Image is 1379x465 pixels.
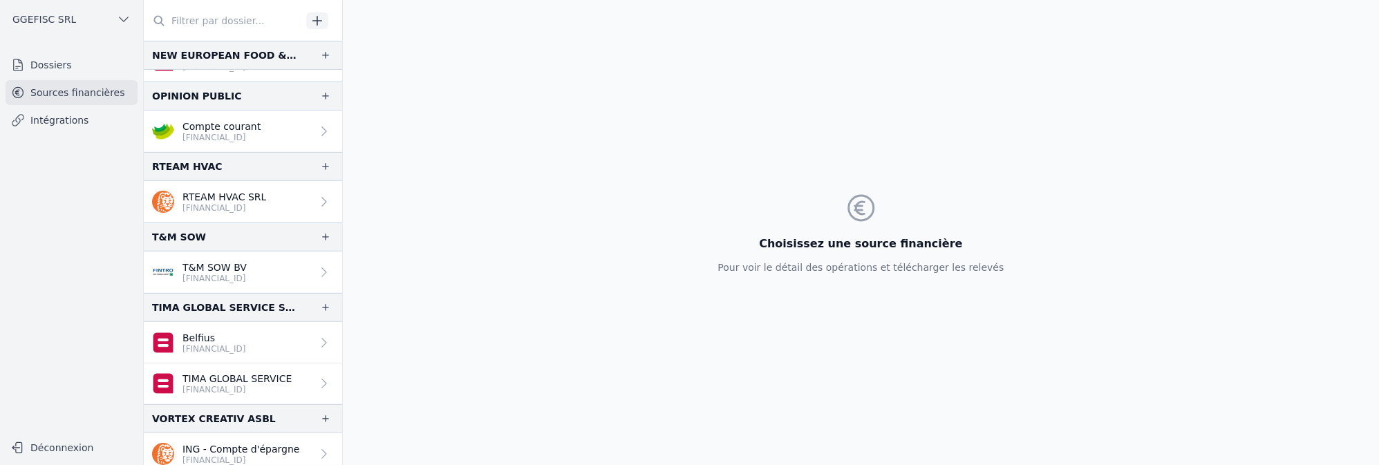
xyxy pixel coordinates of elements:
[152,229,206,245] div: T&M SOW
[144,363,342,404] a: TIMA GLOBAL SERVICE [FINANCIAL_ID]
[717,260,1004,274] p: Pour voir le détail des opérations et télécharger les relevés
[152,261,174,283] img: FINTRO_BE_BUSINESS_GEBABEBB.png
[6,437,138,459] button: Déconnexion
[182,372,292,386] p: TIMA GLOBAL SERVICE
[6,8,138,30] button: GGEFISC SRL
[717,236,1004,252] h3: Choisissez une source financière
[182,260,247,274] p: T&M SOW BV
[182,273,247,284] p: [FINANCIAL_ID]
[182,343,246,354] p: [FINANCIAL_ID]
[182,442,300,456] p: ING - Compte d'épargne
[182,120,261,133] p: Compte courant
[182,132,261,143] p: [FINANCIAL_ID]
[144,111,342,152] a: Compte courant [FINANCIAL_ID]
[152,299,298,316] div: TIMA GLOBAL SERVICE SRL
[182,331,246,345] p: Belfius
[152,410,276,427] div: VORTEX CREATIV ASBL
[144,252,342,293] a: T&M SOW BV [FINANCIAL_ID]
[182,190,266,204] p: RTEAM HVAC SRL
[182,202,266,213] p: [FINANCIAL_ID]
[152,47,298,64] div: NEW EUROPEAN FOOD & NON FOOD SPRL
[152,372,174,395] img: belfius.png
[182,384,292,395] p: [FINANCIAL_ID]
[144,181,342,222] a: RTEAM HVAC SRL [FINANCIAL_ID]
[152,443,174,465] img: ing.png
[144,322,342,363] a: Belfius [FINANCIAL_ID]
[152,191,174,213] img: ing.png
[12,12,76,26] span: GGEFISC SRL
[6,80,138,105] a: Sources financières
[152,158,223,175] div: RTEAM HVAC
[152,332,174,354] img: belfius.png
[6,53,138,77] a: Dossiers
[6,108,138,133] a: Intégrations
[152,88,242,104] div: OPINION PUBLIC
[152,120,174,142] img: crelan.png
[144,8,301,33] input: Filtrer par dossier...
